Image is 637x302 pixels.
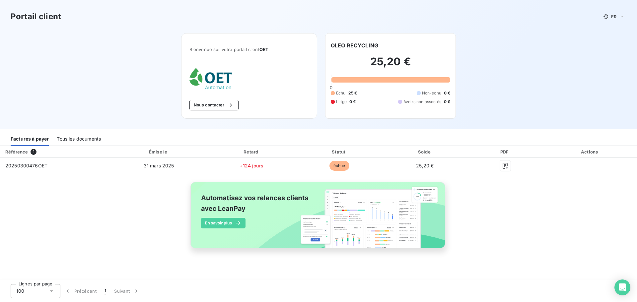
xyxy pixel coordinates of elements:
h3: Portail client [11,11,61,23]
div: PDF [468,149,542,155]
span: échue [329,161,349,171]
div: Factures à payer [11,132,49,146]
button: 1 [101,284,110,298]
span: 31 mars 2025 [144,163,174,168]
div: Émise le [112,149,206,155]
span: 25 € [348,90,357,96]
img: banner [184,178,453,260]
span: +124 jours [240,163,263,168]
span: 0 € [444,90,450,96]
div: Actions [544,149,636,155]
div: Référence [5,149,28,154]
span: Non-échu [422,90,441,96]
div: Retard [208,149,295,155]
h2: 25,20 € [331,55,450,75]
h6: OLEO RECYCLING [331,41,378,49]
span: 1 [105,288,106,294]
img: Company logo [189,68,232,89]
button: Précédent [60,284,101,298]
span: 0 € [444,99,450,105]
span: Litige [336,99,347,105]
span: 20250300476OET [5,163,47,168]
span: 0 € [349,99,356,105]
span: Avoirs non associés [403,99,441,105]
div: Solde [384,149,466,155]
span: 100 [16,288,24,294]
span: 0 [330,85,332,90]
span: 25,20 € [416,163,434,168]
span: OET [259,47,268,52]
span: FR [611,14,616,19]
div: Open Intercom Messenger [614,279,630,295]
span: Bienvenue sur votre portail client . [189,47,309,52]
div: Statut [297,149,381,155]
span: 1 [31,149,36,155]
button: Suivant [110,284,144,298]
span: Échu [336,90,346,96]
div: Tous les documents [57,132,101,146]
button: Nous contacter [189,100,239,110]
